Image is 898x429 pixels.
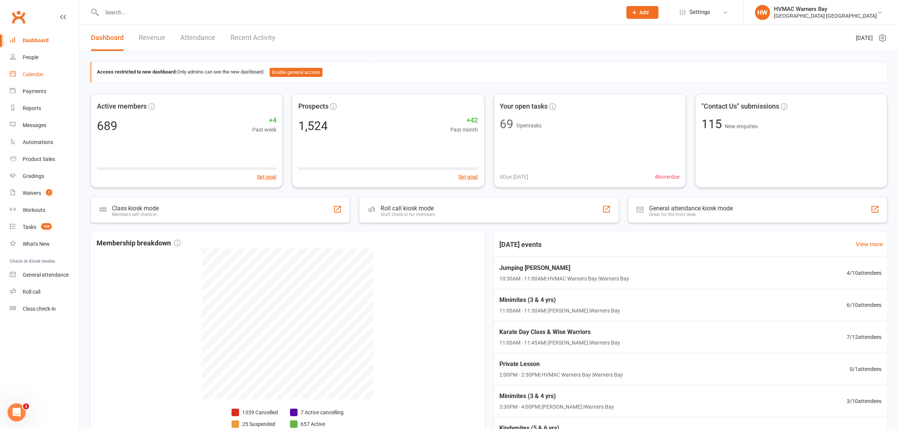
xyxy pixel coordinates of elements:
li: 25 Suspended [232,420,278,428]
a: Attendance [180,25,215,51]
div: Payments [23,88,46,94]
span: 2:00PM - 2:30PM | HVMAC Warners Bay | Warners Bay [500,371,623,379]
span: Settings [689,4,710,21]
iframe: Intercom live chat [8,403,26,421]
div: Great for the front desk [649,212,733,217]
a: Payments [10,83,80,100]
div: General attendance [23,272,69,278]
a: Clubworx [9,8,28,26]
button: Add [626,6,659,19]
div: Members self check-in [112,212,159,217]
span: 11:00AM - 11:45AM | [PERSON_NAME] | Warners Bay [500,339,620,347]
div: Dashboard [23,37,49,43]
div: Waivers [23,190,41,196]
span: Minimites (3 & 4 yrs) [500,295,620,305]
h3: [DATE] events [494,238,548,251]
li: 1339 Cancelled [232,408,278,417]
div: HVMAC Warners Bay [774,6,877,12]
span: Prospects [298,101,328,112]
span: Private Lesson [500,359,623,369]
span: Membership breakdown [97,238,181,249]
div: Class check-in [23,306,56,312]
div: What's New [23,241,50,247]
div: Roll call [23,289,40,295]
div: Roll call kiosk mode [381,205,435,212]
a: Workouts [10,202,80,219]
div: Messages [23,122,46,128]
a: Automations [10,134,80,151]
a: Product Sales [10,151,80,168]
span: 6 Due [DATE] [500,173,529,181]
div: Reports [23,105,41,111]
a: Recent Activity [230,25,275,51]
div: Staff check-in for members [381,212,435,217]
span: 4 / 10 attendees [847,269,881,277]
a: View more [856,240,883,249]
div: [GEOGRAPHIC_DATA] [GEOGRAPHIC_DATA] [774,12,877,19]
span: Your open tasks [500,101,548,112]
a: Dashboard [10,32,80,49]
span: Past month [451,126,478,134]
a: Revenue [139,25,165,51]
div: Gradings [23,173,44,179]
span: 3 / 10 attendees [847,397,881,405]
div: 69 [500,118,514,130]
div: General attendance kiosk mode [649,205,733,212]
button: Enable general access [270,68,322,77]
a: People [10,49,80,66]
span: New enquiries [725,123,758,129]
span: Minimites (3 & 4 yrs) [500,391,614,401]
div: 1,524 [298,120,328,132]
a: Tasks 160 [10,219,80,236]
a: Gradings [10,168,80,185]
a: General attendance kiosk mode [10,267,80,283]
input: Search... [100,7,617,18]
div: HW [755,5,770,20]
a: Roll call [10,283,80,300]
div: Product Sales [23,156,55,162]
a: Calendar [10,66,80,83]
span: 7 / 12 attendees [847,333,881,341]
span: Active members [97,101,147,112]
li: 657 Active [290,420,344,428]
button: Set goal [459,173,478,181]
span: [DATE] [856,34,873,43]
span: Past week [252,126,276,134]
span: 0 / 1 attendees [850,365,881,373]
a: Waivers 7 [10,185,80,202]
div: Workouts [23,207,45,213]
div: People [23,54,38,60]
a: Class kiosk mode [10,300,80,317]
span: 6 / 10 attendees [847,301,881,309]
span: 46 overdue [655,173,680,181]
span: Karate Day Class & Wise Warriors [500,327,620,337]
span: Jumping [PERSON_NAME] [500,263,629,273]
div: Automations [23,139,53,145]
span: 115 [702,117,725,131]
div: Tasks [23,224,36,230]
span: 11:00AM - 11:30AM | [PERSON_NAME] | Warners Bay [500,306,620,315]
span: 1 [23,403,29,409]
div: Only admins can see the new dashboard. [97,68,881,77]
span: "Contact Us" submissions [702,101,779,112]
span: Add [640,9,649,15]
a: Messages [10,117,80,134]
span: 3:30PM - 4:00PM | [PERSON_NAME] | Warners Bay [500,403,614,411]
strong: Access restricted to new dashboard: [97,69,177,75]
span: 7 [46,189,52,196]
a: What's New [10,236,80,253]
div: Class kiosk mode [112,205,159,212]
a: Reports [10,100,80,117]
div: 689 [97,120,117,132]
span: 10:30AM - 11:00AM | HVMAC Warners Bay | Warners Bay [500,274,629,283]
div: Calendar [23,71,44,77]
span: +4 [252,115,276,126]
a: Dashboard [91,25,124,51]
span: +42 [451,115,478,126]
li: 7 Active cancelling [290,408,344,417]
button: Set goal [257,173,276,181]
span: Open tasks [517,123,542,129]
span: 160 [41,223,52,230]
